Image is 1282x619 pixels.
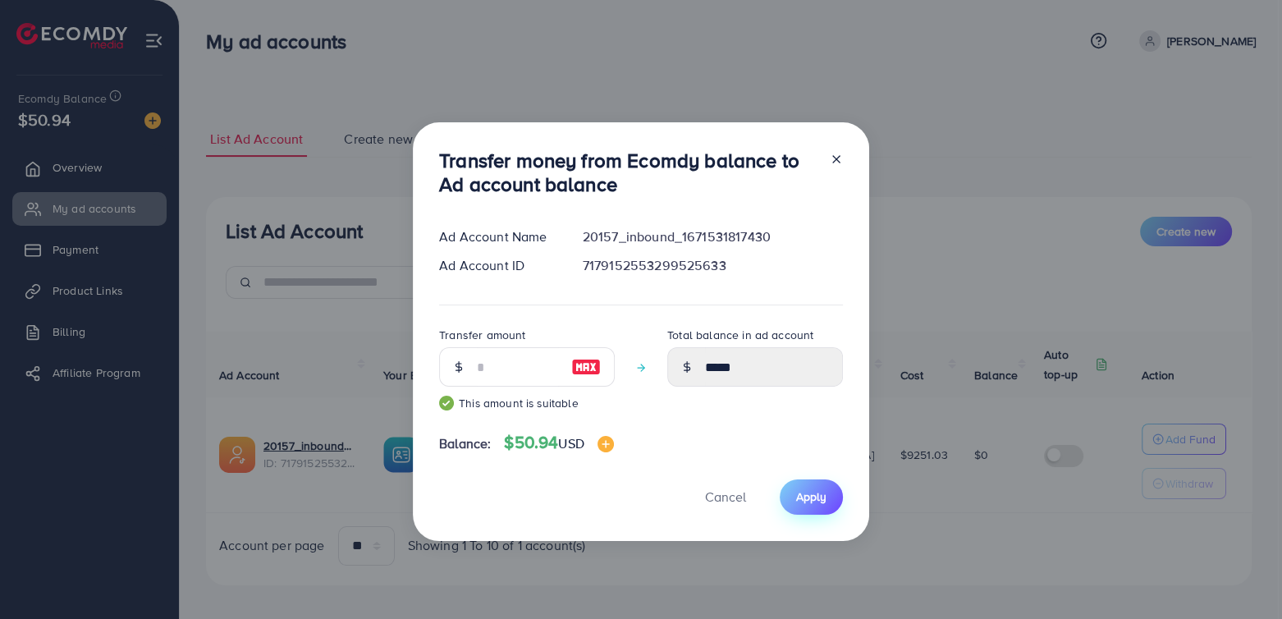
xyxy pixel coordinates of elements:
small: This amount is suitable [439,395,615,411]
div: Ad Account Name [426,227,570,246]
label: Total balance in ad account [667,327,813,343]
label: Transfer amount [439,327,525,343]
span: Apply [796,488,826,505]
button: Apply [780,479,843,515]
div: 20157_inbound_1671531817430 [570,227,856,246]
iframe: Chat [1212,545,1270,607]
span: USD [558,434,584,452]
span: Cancel [705,488,746,506]
button: Cancel [684,479,767,515]
img: image [598,436,614,452]
h4: $50.94 [504,433,613,453]
div: Ad Account ID [426,256,570,275]
img: image [571,357,601,377]
img: guide [439,396,454,410]
div: 7179152553299525633 [570,256,856,275]
span: Balance: [439,434,491,453]
h3: Transfer money from Ecomdy balance to Ad account balance [439,149,817,196]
